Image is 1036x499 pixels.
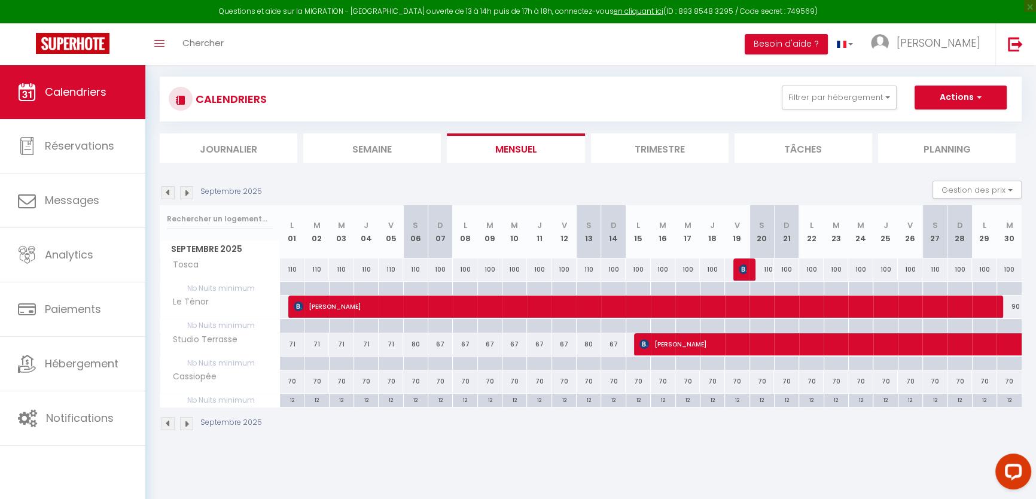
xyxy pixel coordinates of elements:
div: 110 [304,258,329,281]
div: 70 [477,370,502,392]
th: 04 [354,205,379,258]
h3: CALENDRIERS [193,86,267,112]
div: 80 [577,333,601,355]
div: 70 [502,370,527,392]
div: 100 [527,258,551,281]
img: ... [871,34,889,52]
div: 110 [354,258,379,281]
div: 70 [898,370,922,392]
div: 70 [651,370,675,392]
img: logout [1008,36,1023,51]
th: 22 [799,205,824,258]
div: 12 [775,394,799,405]
abbr: D [437,220,443,231]
div: 110 [379,258,403,281]
span: [PERSON_NAME] [739,258,747,281]
div: 100 [848,258,873,281]
th: 12 [551,205,576,258]
abbr: J [883,220,888,231]
abbr: M [511,220,518,231]
div: 12 [626,394,650,405]
button: Besoin d'aide ? [745,34,828,54]
div: 70 [354,370,379,392]
div: 100 [824,258,848,281]
abbr: L [636,220,640,231]
div: 70 [453,370,477,392]
abbr: L [290,220,294,231]
div: 110 [403,258,428,281]
div: 100 [947,258,972,281]
p: Septembre 2025 [200,186,262,197]
th: 15 [626,205,650,258]
div: 100 [873,258,898,281]
div: 67 [477,333,502,355]
div: 12 [453,394,477,405]
div: 70 [280,370,304,392]
abbr: S [586,220,592,231]
div: 90 [997,296,1022,318]
abbr: J [364,220,368,231]
th: 24 [848,205,873,258]
th: 20 [749,205,774,258]
th: 02 [304,205,329,258]
li: Tâches [735,133,872,163]
abbr: D [611,220,617,231]
abbr: M [1005,220,1013,231]
div: 12 [478,394,502,405]
div: 12 [725,394,749,405]
th: 08 [453,205,477,258]
abbr: D [956,220,962,231]
th: 19 [725,205,749,258]
div: 12 [700,394,724,405]
span: Nb Nuits minimum [160,282,279,295]
span: Septembre 2025 [160,241,279,258]
abbr: M [833,220,840,231]
div: 110 [922,258,947,281]
div: 70 [873,370,898,392]
div: 100 [626,258,650,281]
abbr: L [983,220,986,231]
div: 12 [577,394,601,405]
div: 70 [329,370,354,392]
a: en cliquant ici [614,6,663,16]
div: 12 [552,394,576,405]
div: 100 [551,258,576,281]
abbr: D [784,220,790,231]
button: Gestion des prix [933,181,1022,199]
div: 12 [601,394,625,405]
div: 12 [750,394,774,405]
abbr: V [388,220,394,231]
th: 05 [379,205,403,258]
th: 16 [651,205,675,258]
a: Chercher [173,23,233,65]
th: 28 [947,205,972,258]
div: 71 [304,333,329,355]
div: 12 [527,394,551,405]
span: [PERSON_NAME] [294,295,989,318]
div: 70 [774,370,799,392]
abbr: M [338,220,345,231]
abbr: L [464,220,467,231]
div: 100 [700,258,724,281]
th: 18 [700,205,724,258]
div: 70 [428,370,453,392]
div: 100 [972,258,997,281]
div: 70 [922,370,947,392]
div: 12 [947,394,971,405]
div: 67 [502,333,527,355]
div: 100 [651,258,675,281]
div: 70 [700,370,724,392]
div: 110 [329,258,354,281]
th: 25 [873,205,898,258]
span: Calendriers [45,84,106,99]
div: 67 [551,333,576,355]
abbr: M [313,220,321,231]
abbr: L [809,220,813,231]
div: 12 [997,394,1022,405]
div: 12 [651,394,675,405]
div: 100 [997,258,1022,281]
li: Trimestre [591,133,729,163]
span: Nb Nuits minimum [160,357,279,370]
div: 70 [304,370,329,392]
div: 12 [502,394,526,405]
